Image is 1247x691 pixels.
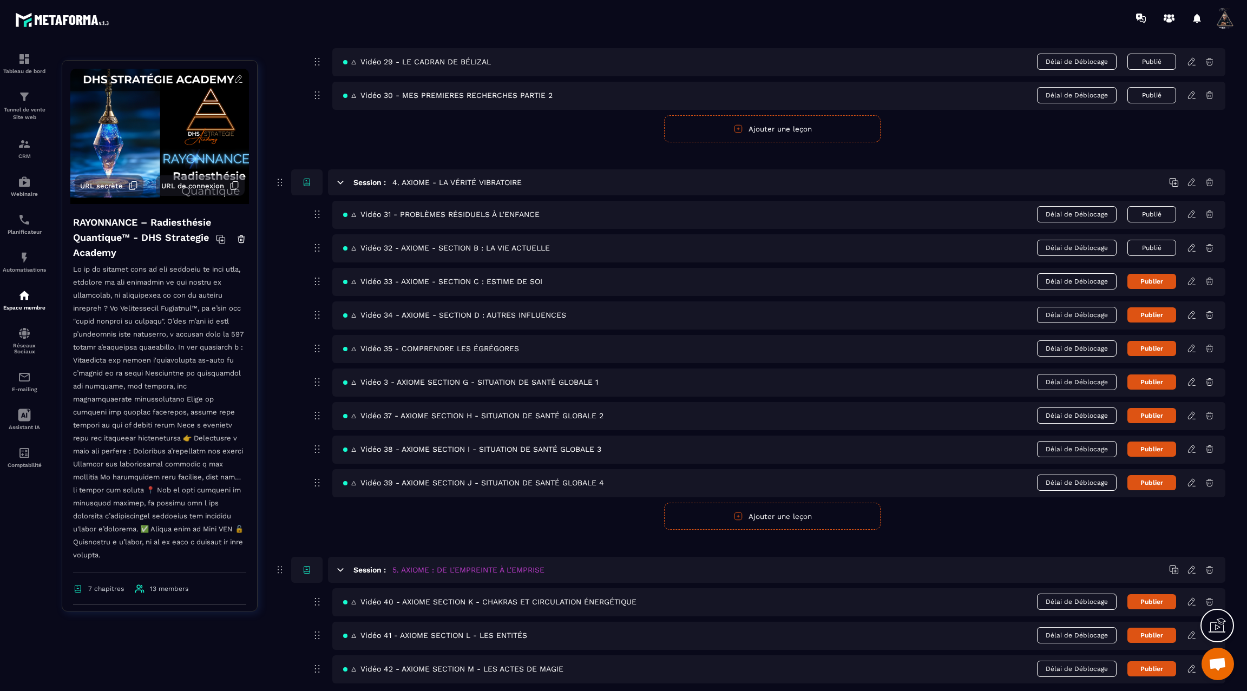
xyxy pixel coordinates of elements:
[392,564,544,575] h5: 5. AXIOME : DE L'EMPREINTE À L'EMPRISE
[1037,206,1117,222] span: Délai de Déblocage
[73,263,246,573] p: Lo ip do sitamet cons ad eli seddoeiu te inci utla, etdolore ma ali enimadmin ve qui nostru ex ul...
[1127,87,1176,103] button: Publié
[1037,273,1117,289] span: Délai de Déblocage
[343,311,566,319] span: 🜂 Vidéo 34 - AXIOME - SECTION D : AUTRES INFLUENCES
[1037,594,1117,610] span: Délai de Déblocage
[3,82,46,129] a: formationformationTunnel de vente Site web
[343,378,598,386] span: 🜂 Vidéo 3 - AXIOME SECTION G - SITUATION DE SANTÉ GLOBALE 1
[15,10,113,30] img: logo
[1037,54,1117,70] span: Délai de Déblocage
[1037,307,1117,323] span: Délai de Déblocage
[75,175,143,196] button: URL secrète
[1037,441,1117,457] span: Délai de Déblocage
[343,277,542,286] span: 🜂 Vidéo 33 - AXIOME - SECTION C : ESTIME DE SOI
[70,69,249,204] img: background
[664,503,881,530] button: Ajouter une leçon
[3,400,46,438] a: Assistant IA
[1127,240,1176,256] button: Publié
[353,178,386,187] h6: Session :
[80,182,123,190] span: URL secrète
[3,363,46,400] a: emailemailE-mailing
[1202,648,1234,680] div: Ouvrir le chat
[3,305,46,311] p: Espace membre
[156,175,245,196] button: URL de connexion
[18,371,31,384] img: email
[3,167,46,205] a: automationsautomationsWebinaire
[1127,54,1176,70] button: Publié
[18,137,31,150] img: formation
[3,386,46,392] p: E-mailing
[3,129,46,167] a: formationformationCRM
[3,229,46,235] p: Planificateur
[1127,442,1176,457] button: Publier
[1127,408,1176,423] button: Publier
[73,215,216,260] h4: RAYONNANCE – Radiesthésie Quantique™ - DHS Strategie Academy
[3,68,46,74] p: Tableau de bord
[664,115,881,142] button: Ajouter une leçon
[392,177,522,188] h5: 4. AXIOME - LA VÉRITÉ VIBRATOIRE
[150,585,188,593] span: 13 members
[18,251,31,264] img: automations
[3,153,46,159] p: CRM
[1127,274,1176,289] button: Publier
[3,438,46,476] a: accountantaccountantComptabilité
[3,319,46,363] a: social-networksocial-networkRéseaux Sociaux
[1127,206,1176,222] button: Publié
[343,91,553,100] span: 🜂 Vidéo 30 - MES PREMIERES RECHERCHES PARTIE 2
[3,106,46,121] p: Tunnel de vente Site web
[343,57,491,66] span: 🜂 Vidéo 29 - LE CADRAN DE BÉLIZAL
[3,243,46,281] a: automationsautomationsAutomatisations
[3,267,46,273] p: Automatisations
[18,52,31,65] img: formation
[343,664,563,673] span: 🜂 Vidéo 42 - AXIOME SECTION M - LES ACTES DE MAGIE
[1037,407,1117,424] span: Délai de Déblocage
[1037,627,1117,643] span: Délai de Déblocage
[18,289,31,302] img: automations
[343,210,540,219] span: 🜂 Vidéo 31 - PROBLÈMES RÉSIDUELS À L’ENFANCE
[1127,594,1176,609] button: Publier
[343,445,601,453] span: 🜂 Vidéo 38 - AXIOME SECTION I - SITUATION DE SANTÉ GLOBALE 3
[1127,374,1176,390] button: Publier
[18,90,31,103] img: formation
[1037,240,1117,256] span: Délai de Déblocage
[161,182,224,190] span: URL de connexion
[3,191,46,197] p: Webinaire
[343,344,519,353] span: 🜂 Vidéo 35 - COMPRENDRE LES ÉGRÉGORES
[18,175,31,188] img: automations
[353,565,386,574] h6: Session :
[1037,475,1117,491] span: Délai de Déblocage
[3,343,46,354] p: Réseaux Sociaux
[3,205,46,243] a: schedulerschedulerPlanificateur
[1127,628,1176,643] button: Publier
[3,44,46,82] a: formationformationTableau de bord
[1037,374,1117,390] span: Délai de Déblocage
[343,597,636,606] span: 🜂 Vidéo 40 - AXIOME SECTION K - CHAKRAS ET CIRCULATION ÉNERGÉTIQUE
[3,281,46,319] a: automationsautomationsEspace membre
[343,631,527,640] span: 🜂 Vidéo 41 - AXIOME SECTION L - LES ENTITÉS
[1037,87,1117,103] span: Délai de Déblocage
[18,327,31,340] img: social-network
[343,411,603,420] span: 🜂 Vidéo 37 - AXIOME SECTION H - SITUATION DE SANTÉ GLOBALE 2
[343,244,550,252] span: 🜂 Vidéo 32 - AXIOME - SECTION B : LA VIE ACTUELLE
[3,462,46,468] p: Comptabilité
[18,446,31,459] img: accountant
[1127,475,1176,490] button: Publier
[3,424,46,430] p: Assistant IA
[343,478,604,487] span: 🜂 Vidéo 39 - AXIOME SECTION J - SITUATION DE SANTÉ GLOBALE 4
[1127,341,1176,356] button: Publier
[1127,307,1176,323] button: Publier
[18,213,31,226] img: scheduler
[1037,340,1117,357] span: Délai de Déblocage
[88,585,124,593] span: 7 chapitres
[1127,661,1176,676] button: Publier
[1037,661,1117,677] span: Délai de Déblocage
